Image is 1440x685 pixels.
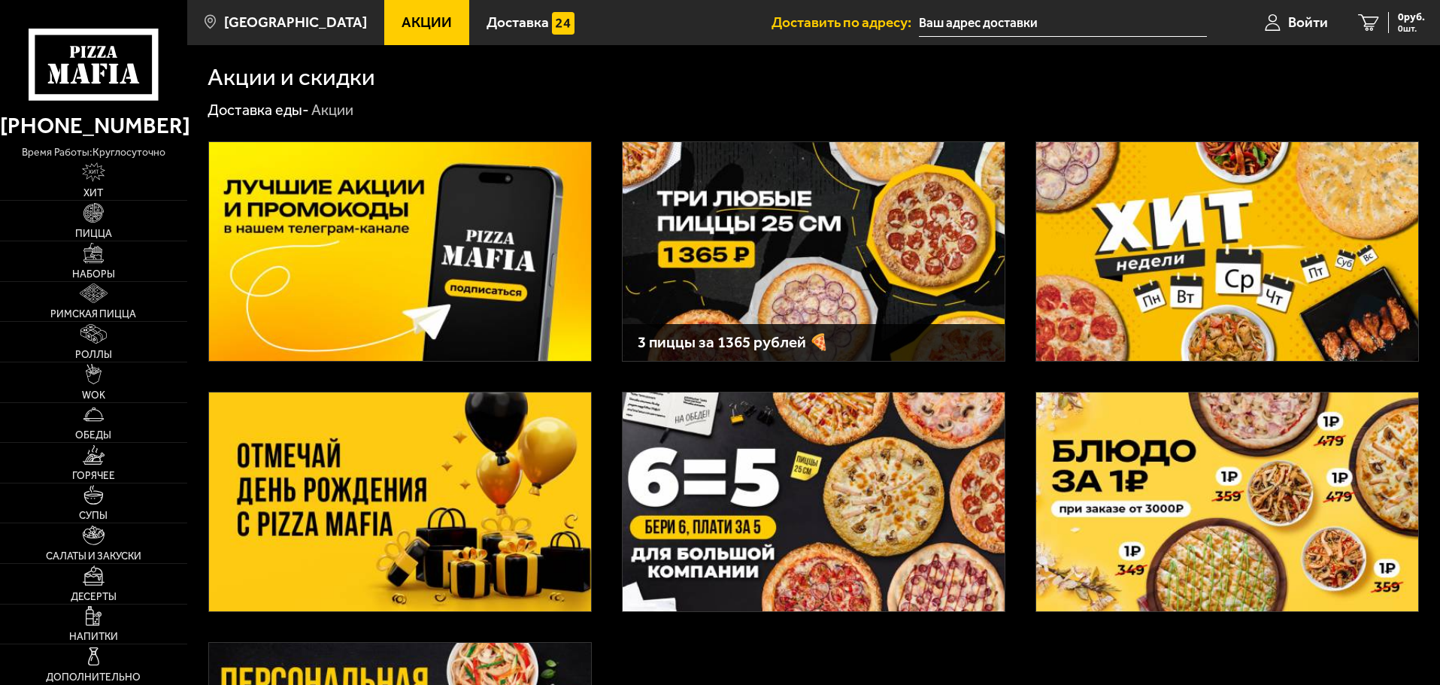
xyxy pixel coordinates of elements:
[224,15,367,29] span: [GEOGRAPHIC_DATA]
[622,141,1005,362] a: 3 пиццы за 1365 рублей 🍕
[71,592,117,602] span: Десерты
[69,632,118,642] span: Напитки
[46,672,141,683] span: Дополнительно
[50,309,136,320] span: Римская пицца
[75,350,112,360] span: Роллы
[919,9,1207,37] input: Ваш адрес доставки
[75,430,111,441] span: Обеды
[1288,15,1328,29] span: Войти
[83,188,103,199] span: Хит
[638,335,990,350] h3: 3 пиццы за 1365 рублей 🍕
[487,15,549,29] span: Доставка
[1398,24,1425,33] span: 0 шт.
[552,12,574,35] img: 15daf4d41897b9f0e9f617042186c801.svg
[46,551,141,562] span: Салаты и закуски
[1398,12,1425,23] span: 0 руб.
[311,101,353,120] div: Акции
[402,15,452,29] span: Акции
[82,390,105,401] span: WOK
[772,15,919,29] span: Доставить по адресу:
[208,65,375,89] h1: Акции и скидки
[72,269,115,280] span: Наборы
[75,229,112,239] span: Пицца
[72,471,115,481] span: Горячее
[79,511,108,521] span: Супы
[208,101,309,119] a: Доставка еды-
